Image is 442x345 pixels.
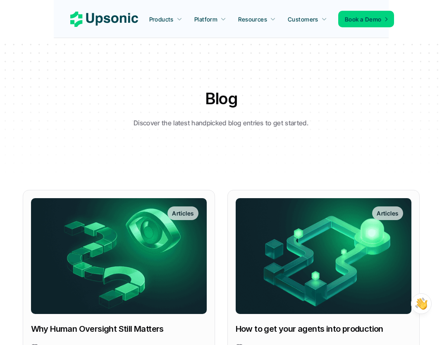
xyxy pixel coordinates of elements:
[31,198,207,314] a: Articles
[236,323,411,335] a: How to get your agents into production
[31,323,207,335] a: Why Human Oversight Still Matters
[118,118,325,129] p: Discover the latest handpicked blog entries to get started.
[194,15,217,24] p: Platform
[238,15,267,24] p: Resources
[76,88,366,110] h1: Blog
[172,209,194,218] p: Articles
[377,209,398,218] p: Articles
[288,15,318,24] p: Customers
[149,15,174,24] p: Products
[236,198,411,314] a: Articles
[345,15,382,24] p: Book a Demo
[144,12,187,26] a: Products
